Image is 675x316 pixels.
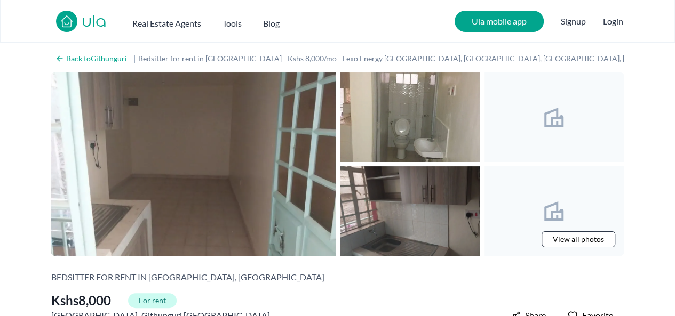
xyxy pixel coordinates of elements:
a: Blog [263,13,280,30]
h2: Bedsitter for rent in [GEOGRAPHIC_DATA], [GEOGRAPHIC_DATA] [51,271,324,283]
img: Bedsitter for rent in Githunguri - Kshs 8,000/mo - opposite Lexo Energy Utawala Station, Nairobi,... [51,72,336,256]
h2: Blog [263,17,280,30]
a: View all photos [542,231,615,247]
img: Bedsitter for rent in Githunguri - Kshs 8,000/mo - opposite Lexo Energy Utawala Station, Nairobi,... [484,72,624,162]
span: | [133,52,136,65]
span: Signup [561,11,586,32]
img: Bedsitter for rent in Githunguri - Kshs 8,000/mo - opposite Lexo Energy Utawala Station, Nairobi,... [484,166,624,256]
h2: Back to Githunguri [66,53,127,64]
span: For rent [128,293,177,308]
a: Ula mobile app [455,11,544,32]
h2: Real Estate Agents [132,17,201,30]
h2: Tools [223,17,242,30]
img: Bedsitter for rent in Githunguri - Kshs 8,000/mo - opposite Lexo Energy Utawala Station, Nairobi,... [340,72,480,162]
nav: Main [132,13,301,30]
button: Real Estate Agents [132,13,201,30]
span: Kshs 8,000 [51,292,111,309]
a: ula [82,13,107,32]
button: Login [603,15,623,28]
button: Tools [223,13,242,30]
span: View all photos [553,234,604,245]
img: Bedsitter for rent in Githunguri - Kshs 8,000/mo - opposite Lexo Energy Utawala Station, Nairobi,... [340,166,480,256]
a: Back toGithunguri [51,51,131,66]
